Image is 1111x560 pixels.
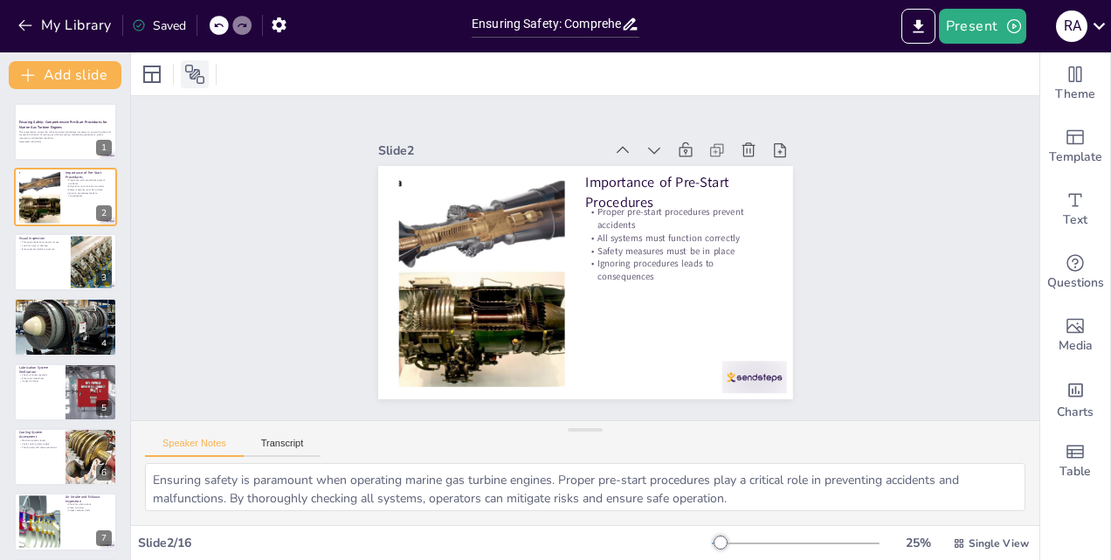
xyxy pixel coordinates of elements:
div: 6 [96,465,112,480]
div: Get real-time input from your audience [1040,241,1110,304]
div: 3 [96,270,112,286]
p: Safety measures must be in place [415,259,590,346]
p: Check pump and valve operations [19,446,60,449]
p: Proper pre-start procedures prevent accidents [425,282,606,382]
div: 2 [96,205,112,221]
p: Fuel quality is critical [19,305,112,308]
span: Media [1059,336,1093,356]
input: Insert title [472,11,621,37]
span: Charts [1057,403,1094,422]
p: Ignoring procedures leads to consequences [404,235,585,335]
button: Present [939,9,1026,44]
div: Add charts and graphs [1040,367,1110,430]
p: Lubrication System Verification [19,365,60,375]
div: 7 [14,493,117,550]
div: Slide 2 / 16 [138,535,712,551]
p: Check for obstructions [66,503,112,507]
p: All systems must function correctly [66,184,112,188]
p: Maintain coolant levels [19,439,60,443]
div: Add images, graphics, shapes or video [1040,304,1110,367]
span: Questions [1047,273,1104,293]
p: Ensure oil cleanliness [19,377,60,380]
div: 2 [14,168,117,225]
div: Layout [138,60,166,88]
p: Clean air filters [66,506,112,509]
p: Ignoring procedures leads to consequences [66,190,112,197]
p: Inspect exhaust ducts [66,509,112,513]
button: R A [1056,9,1087,44]
p: Look for signs of damage [19,244,66,247]
strong: Ensuring Safety: Comprehensive Pre-Start Procedures for Marine Gas Turbine Engines [19,120,107,129]
p: Thorough inspections prevent issues [19,241,66,245]
button: Transcript [244,438,321,457]
span: Theme [1055,85,1095,104]
button: Speaker Notes [145,438,244,457]
p: All systems must function correctly [420,271,596,358]
span: Table [1059,462,1091,481]
div: 7 [96,530,112,546]
p: Importance of Pre-Start Procedures [433,301,619,411]
button: Export to PowerPoint [901,9,935,44]
div: 5 [96,400,112,416]
p: Visual Inspection [19,236,66,241]
div: 4 [96,335,112,351]
div: Add a table [1040,430,1110,493]
button: My Library [13,11,119,39]
p: Proper pre-start procedures prevent accidents [66,178,112,184]
p: Ensure access panels are secure [19,247,66,251]
p: Proper valve positioning [19,311,112,315]
p: This presentation covers the critical pre-start procedures necessary to ensure the safe and succe... [19,130,112,140]
textarea: Ensuring safety is paramount when operating marine gas turbine engines. Proper pre-start procedur... [145,463,1025,511]
span: Position [184,64,205,85]
div: 1 [14,103,117,161]
span: Template [1049,148,1102,167]
div: 1 [96,140,112,156]
div: 6 [14,428,117,486]
div: Change the overall theme [1040,52,1110,115]
div: 25 % [897,535,939,551]
div: 5 [14,363,117,421]
p: Check for leaks [19,308,112,311]
p: Fuel System Checks [19,301,112,306]
p: Importance of Pre-Start Procedures [66,169,112,179]
div: Add text boxes [1040,178,1110,241]
p: Check oil levels regularly [19,373,60,377]
div: Add ready made slides [1040,115,1110,178]
p: Inspect for leaks [19,379,60,383]
div: Saved [132,17,186,34]
p: Air Intake and Exhaust Inspection [66,494,112,504]
span: Single View [969,536,1029,550]
div: Slide 2 [609,265,822,371]
div: 4 [14,298,117,356]
div: R A [1056,10,1087,42]
p: Verify cooling water supply [19,442,60,446]
p: Cooling System Assessment [19,430,60,439]
p: Generated with [URL] [19,140,112,143]
div: 3 [14,233,117,291]
span: Text [1063,211,1087,230]
p: Safety measures must be in place [66,188,112,191]
button: Add slide [9,61,121,89]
